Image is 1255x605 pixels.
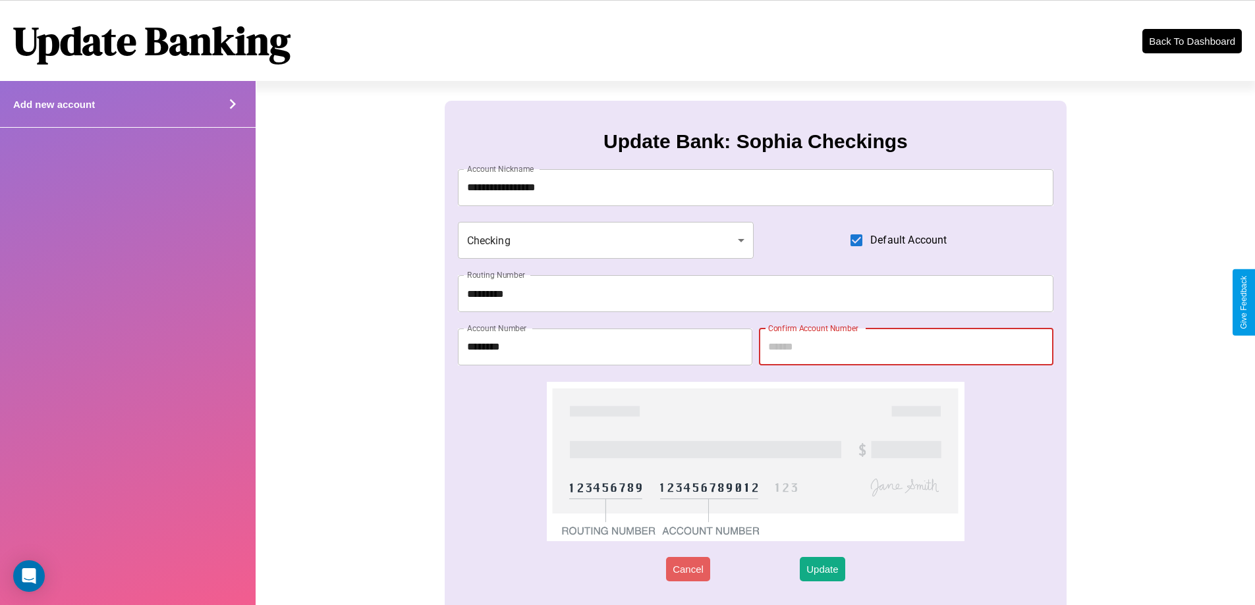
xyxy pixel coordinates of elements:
label: Routing Number [467,269,525,280]
div: Open Intercom Messenger [13,560,45,592]
div: Checking [458,222,754,259]
h3: Update Bank: Sophia Checkings [603,130,908,153]
h4: Add new account [13,99,95,110]
label: Account Number [467,323,526,334]
button: Cancel [666,557,710,581]
button: Update [800,557,845,581]
label: Confirm Account Number [768,323,858,334]
label: Account Nickname [467,163,534,174]
div: Give Feedback [1239,276,1248,329]
img: check [547,382,964,541]
span: Default Account [870,232,947,248]
h1: Update Banking [13,14,291,68]
button: Back To Dashboard [1142,29,1242,53]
